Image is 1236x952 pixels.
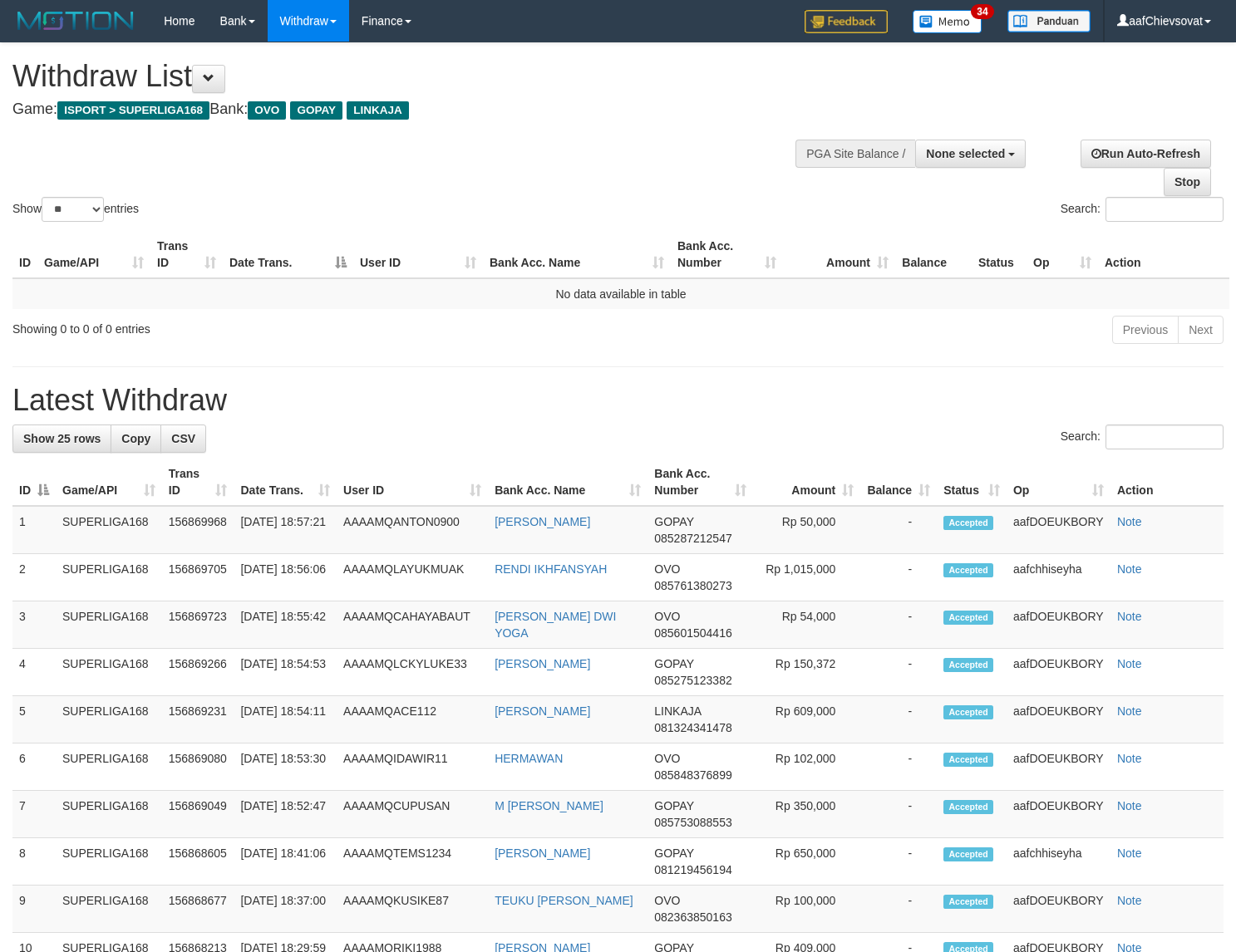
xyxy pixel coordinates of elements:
[943,658,993,672] span: Accepted
[12,60,807,93] h1: Withdraw List
[753,838,861,886] td: Rp 650,000
[971,4,993,19] span: 34
[495,799,603,812] a: M [PERSON_NAME]
[1007,649,1110,696] td: aafDOEUKBORY
[12,601,56,649] td: 3
[654,816,731,829] span: Copy 085753088553 to clipboard
[234,459,337,506] th: Date Trans.: activate to sort column ascending
[860,506,937,554] td: -
[654,863,731,876] span: Copy 081219456194 to clipboard
[795,140,915,168] div: PGA Site Balance /
[943,847,993,861] span: Accepted
[337,554,488,601] td: AAAAMQLAYUKMUAK
[337,601,488,649] td: AAAAMQCAHAYABAUT
[972,231,1027,278] th: Status
[12,197,139,222] label: Show entries
[12,231,37,278] th: ID
[1061,197,1224,222] label: Search:
[1061,424,1224,449] label: Search:
[495,562,607,576] a: RENDI IKHFANSYAH
[162,791,234,838] td: 156869049
[895,231,972,278] th: Balance
[654,610,680,623] span: OVO
[1117,799,1142,812] a: Note
[860,791,937,838] td: -
[160,424,206,453] a: CSV
[483,231,671,278] th: Bank Acc. Name: activate to sort column ascending
[753,743,861,791] td: Rp 102,000
[1117,846,1142,860] a: Note
[671,231,783,278] th: Bank Acc. Number: activate to sort column ascending
[488,459,648,506] th: Bank Acc. Name: activate to sort column ascending
[12,791,56,838] td: 7
[12,314,503,337] div: Showing 0 to 0 of 0 entries
[162,743,234,791] td: 156869080
[654,579,731,592] span: Copy 085761380273 to clipboard
[495,846,590,860] a: [PERSON_NAME]
[753,554,861,601] td: Rp 1,015,000
[12,384,1224,417] h1: Latest Withdraw
[943,611,993,625] span: Accepted
[937,459,1007,506] th: Status: activate to sort column ascending
[943,705,993,719] span: Accepted
[56,743,162,791] td: SUPERLIGA168
[1007,838,1110,886] td: aafchhiseyha
[56,649,162,696] td: SUPERLIGA168
[12,8,139,33] img: MOTION_logo.png
[56,459,162,506] th: Game/API: activate to sort column ascending
[495,610,616,640] a: [PERSON_NAME] DWI YOGA
[162,649,234,696] td: 156869266
[753,649,861,696] td: Rp 150,372
[223,231,353,278] th: Date Trans.: activate to sort column descending
[648,459,752,506] th: Bank Acc. Number: activate to sort column ascending
[1112,316,1179,344] a: Previous
[234,649,337,696] td: [DATE] 18:54:53
[150,231,223,278] th: Trans ID: activate to sort column ascending
[12,554,56,601] td: 2
[1081,140,1211,168] a: Run Auto-Refresh
[654,768,731,782] span: Copy 085848376899 to clipboard
[162,601,234,649] td: 156869723
[42,197,104,222] select: Showentries
[162,838,234,886] td: 156868605
[12,506,56,554] td: 1
[1007,506,1110,554] td: aafDOEUKBORY
[234,791,337,838] td: [DATE] 18:52:47
[56,506,162,554] td: SUPERLIGA168
[1117,752,1142,765] a: Note
[654,674,731,687] span: Copy 085275123382 to clipboard
[56,601,162,649] td: SUPERLIGA168
[654,799,693,812] span: GOPAY
[783,231,895,278] th: Amount: activate to sort column ascending
[162,459,234,506] th: Trans ID: activate to sort column ascending
[121,432,150,445] span: Copy
[860,554,937,601] td: -
[753,506,861,554] td: Rp 50,000
[654,657,693,670] span: GOPAY
[171,432,195,445] span: CSV
[1110,459,1224,506] th: Action
[860,601,937,649] td: -
[753,696,861,743] td: Rp 609,000
[654,532,731,545] span: Copy 085287212547 to clipboard
[12,649,56,696] td: 4
[12,886,56,933] td: 9
[1117,562,1142,576] a: Note
[337,696,488,743] td: AAAAMQACE112
[337,791,488,838] td: AAAAMQCUPUSAN
[234,506,337,554] td: [DATE] 18:57:21
[234,601,337,649] td: [DATE] 18:55:42
[654,846,693,860] span: GOPAY
[860,886,937,933] td: -
[234,838,337,886] td: [DATE] 18:41:06
[337,506,488,554] td: AAAAMQANTON0900
[12,743,56,791] td: 6
[943,895,993,909] span: Accepted
[943,753,993,767] span: Accepted
[248,101,286,120] span: OVO
[162,554,234,601] td: 156869705
[337,886,488,933] td: AAAAMQKUSIKE87
[753,459,861,506] th: Amount: activate to sort column ascending
[654,515,693,528] span: GOPAY
[337,649,488,696] td: AAAAMQLCKYLUKE33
